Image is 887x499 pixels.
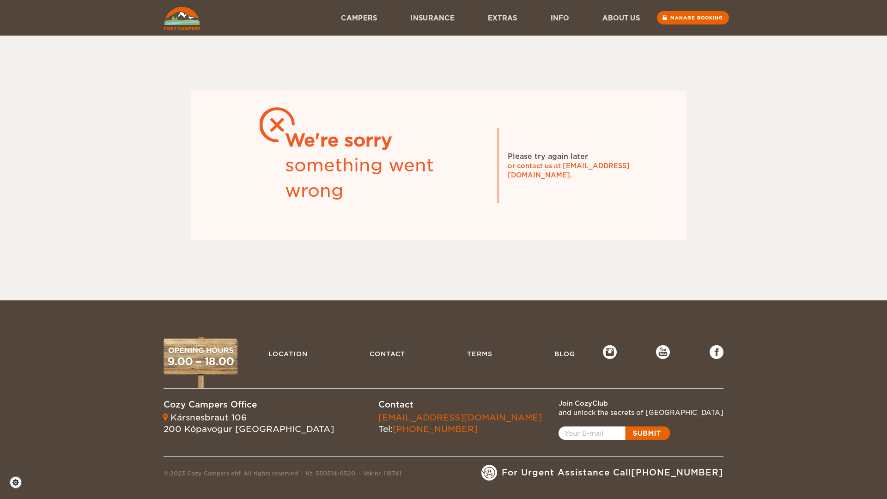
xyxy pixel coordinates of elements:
a: [EMAIL_ADDRESS][DOMAIN_NAME] [378,413,542,422]
div: Please try again later [508,152,588,162]
div: © 2023 Cozy Campers ehf. All rights reserved Kt. 550514-0520 Vsk nr. 118741 [164,469,401,481]
div: Join CozyClub [559,399,723,408]
div: We're sorry [285,128,488,153]
span: For Urgent Assistance Call [502,467,723,479]
a: Terms [462,345,497,363]
a: Open popup [559,426,670,440]
a: Contact [365,345,410,363]
div: Tel: [378,412,542,435]
a: Blog [550,345,580,363]
div: or contact us at [EMAIL_ADDRESS][DOMAIN_NAME]. [508,161,646,180]
a: Manage booking [657,11,729,24]
a: Cookie settings [9,476,28,489]
div: something went wrong [285,153,488,203]
div: Cozy Campers Office [164,399,334,411]
img: Cozy Campers [164,7,200,30]
a: Location [264,345,312,363]
div: Contact [378,399,542,411]
div: and unlock the secrets of [GEOGRAPHIC_DATA] [559,408,723,417]
a: [PHONE_NUMBER] [631,468,723,477]
a: [PHONE_NUMBER] [393,424,478,434]
div: Kársnesbraut 106 200 Kópavogur [GEOGRAPHIC_DATA] [164,412,334,435]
